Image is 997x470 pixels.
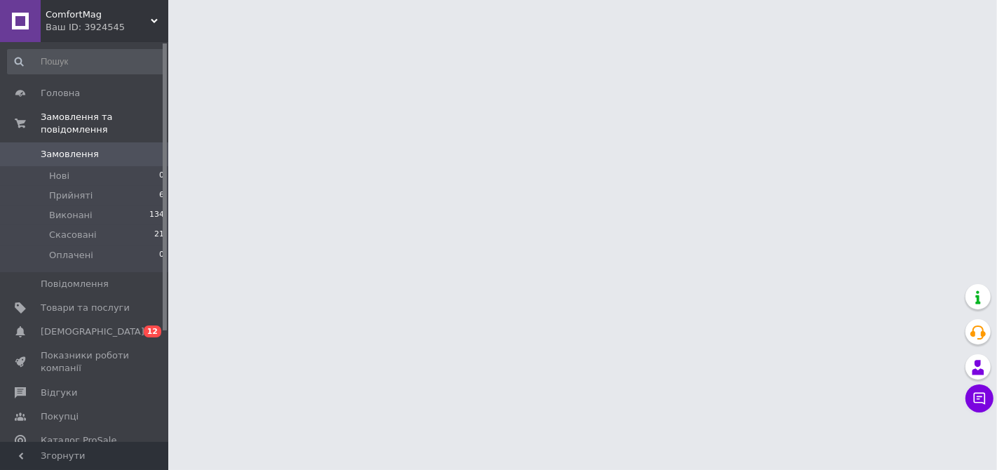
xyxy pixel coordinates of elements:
button: Чат з покупцем [965,384,993,412]
span: ComfortMag [46,8,151,21]
span: [DEMOGRAPHIC_DATA] [41,325,144,338]
span: Повідомлення [41,278,109,290]
span: Покупці [41,410,79,423]
span: Каталог ProSale [41,434,116,447]
span: 12 [144,325,161,337]
span: Показники роботи компанії [41,349,130,375]
span: Оплачені [49,249,93,262]
span: Нові [49,170,69,182]
span: 0 [159,170,164,182]
span: Товари та послуги [41,302,130,314]
div: Ваш ID: 3924545 [46,21,168,34]
span: Виконані [49,209,93,222]
span: 21 [154,229,164,241]
span: Скасовані [49,229,97,241]
span: Прийняті [49,189,93,202]
span: Головна [41,87,80,100]
span: Відгуки [41,387,77,399]
span: Замовлення та повідомлення [41,111,168,136]
span: 0 [159,249,164,262]
span: 134 [149,209,164,222]
input: Пошук [7,49,165,74]
span: 6 [159,189,164,202]
span: Замовлення [41,148,99,161]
